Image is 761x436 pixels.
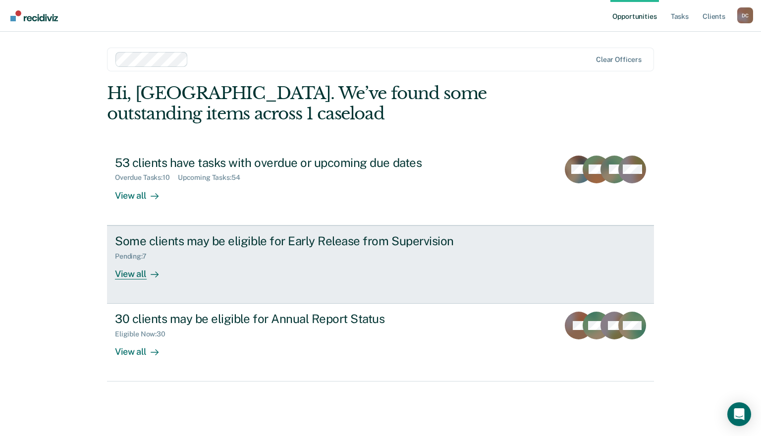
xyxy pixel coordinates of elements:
div: Some clients may be eligible for Early Release from Supervision [115,234,463,248]
a: 30 clients may be eligible for Annual Report StatusEligible Now:30View all [107,304,654,381]
div: Pending : 7 [115,252,155,261]
div: View all [115,260,170,279]
div: Clear officers [596,55,642,64]
div: Hi, [GEOGRAPHIC_DATA]. We’ve found some outstanding items across 1 caseload [107,83,544,124]
div: 53 clients have tasks with overdue or upcoming due dates [115,156,463,170]
img: Recidiviz [10,10,58,21]
div: Open Intercom Messenger [727,402,751,426]
div: D C [737,7,753,23]
a: 53 clients have tasks with overdue or upcoming due datesOverdue Tasks:10Upcoming Tasks:54View all [107,148,654,225]
div: 30 clients may be eligible for Annual Report Status [115,312,463,326]
button: Profile dropdown button [737,7,753,23]
div: View all [115,338,170,358]
div: Eligible Now : 30 [115,330,173,338]
a: Some clients may be eligible for Early Release from SupervisionPending:7View all [107,225,654,304]
div: View all [115,182,170,201]
div: Upcoming Tasks : 54 [178,173,248,182]
div: Overdue Tasks : 10 [115,173,178,182]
